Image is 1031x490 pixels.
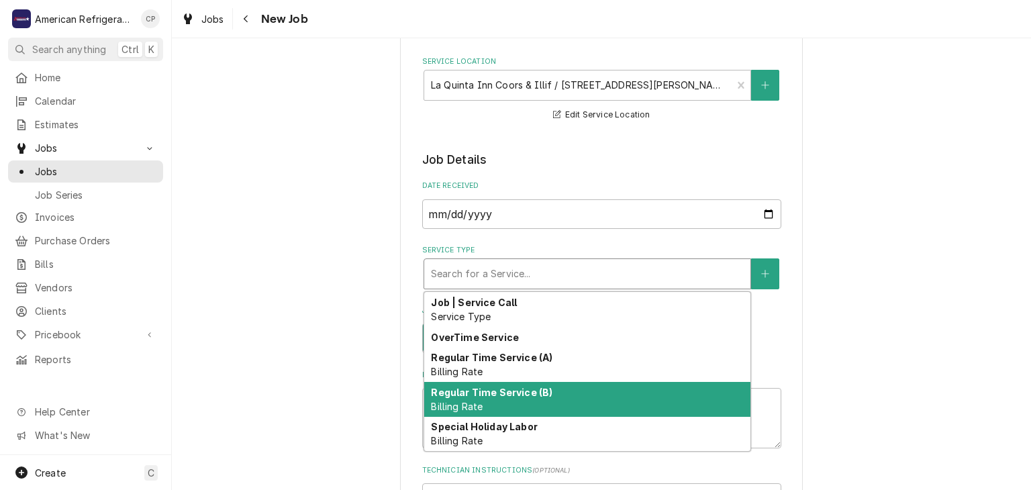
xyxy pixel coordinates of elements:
label: Service Location [422,56,781,67]
span: Billing Rate [431,401,483,412]
button: Create New Service [751,258,779,289]
button: Navigate back [236,8,257,30]
span: Ctrl [121,42,139,56]
label: Service Type [422,245,781,256]
span: Create [35,467,66,479]
a: Purchase Orders [8,230,163,252]
div: Date Received [422,181,781,228]
strong: OverTime Service [431,332,519,343]
strong: Special Holiday Labor [431,421,537,432]
span: Invoices [35,210,156,224]
span: Clients [35,304,156,318]
a: Estimates [8,113,163,136]
a: Reports [8,348,163,371]
span: Vendors [35,281,156,295]
span: C [148,466,154,480]
span: Help Center [35,405,155,419]
div: American Refrigeration LLC's Avatar [12,9,31,28]
svg: Create New Service [761,269,769,279]
a: Go to What's New [8,424,163,446]
strong: Job | Service Call [431,297,517,308]
legend: Job Details [422,151,781,168]
span: Billing Rate [431,435,483,446]
label: Reason For Call [422,370,781,381]
button: Create New Location [751,70,779,101]
a: Go to Pricebook [8,324,163,346]
span: Job Series [35,188,156,202]
span: Pricebook [35,328,136,342]
span: Calendar [35,94,156,108]
a: Bills [8,253,163,275]
div: Job Type [422,305,781,353]
a: Invoices [8,206,163,228]
span: Jobs [35,141,136,155]
input: yyyy-mm-dd [422,199,781,229]
span: What's New [35,428,155,442]
a: Jobs [8,160,163,183]
span: Home [35,70,156,85]
a: Job Series [8,184,163,206]
button: Search anythingCtrlK [8,38,163,61]
strong: Regular Time Service (B) [431,387,552,398]
span: ( optional ) [532,467,570,474]
span: Jobs [201,12,224,26]
a: Jobs [176,8,230,30]
div: Cordel Pyle's Avatar [141,9,160,28]
span: Bills [35,257,156,271]
label: Technician Instructions [422,465,781,476]
div: Service Location [422,56,781,123]
strong: Regular Time Service (A) [431,352,552,363]
span: New Job [257,10,308,28]
div: CP [141,9,160,28]
div: Service Type [422,245,781,289]
a: Home [8,66,163,89]
div: American Refrigeration LLC [35,12,134,26]
span: K [148,42,154,56]
button: Edit Service Location [551,107,652,124]
span: Search anything [32,42,106,56]
a: Vendors [8,277,163,299]
span: Purchase Orders [35,234,156,248]
span: Jobs [35,164,156,179]
span: Service Type [431,311,491,322]
a: Go to Jobs [8,137,163,159]
span: Billing Rate [431,366,483,377]
label: Job Type [422,305,781,316]
svg: Create New Location [761,81,769,90]
div: A [12,9,31,28]
span: Reports [35,352,156,366]
label: Date Received [422,181,781,191]
span: Estimates [35,117,156,132]
a: Calendar [8,90,163,112]
a: Go to Help Center [8,401,163,423]
div: Reason For Call [422,370,781,448]
a: Clients [8,300,163,322]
